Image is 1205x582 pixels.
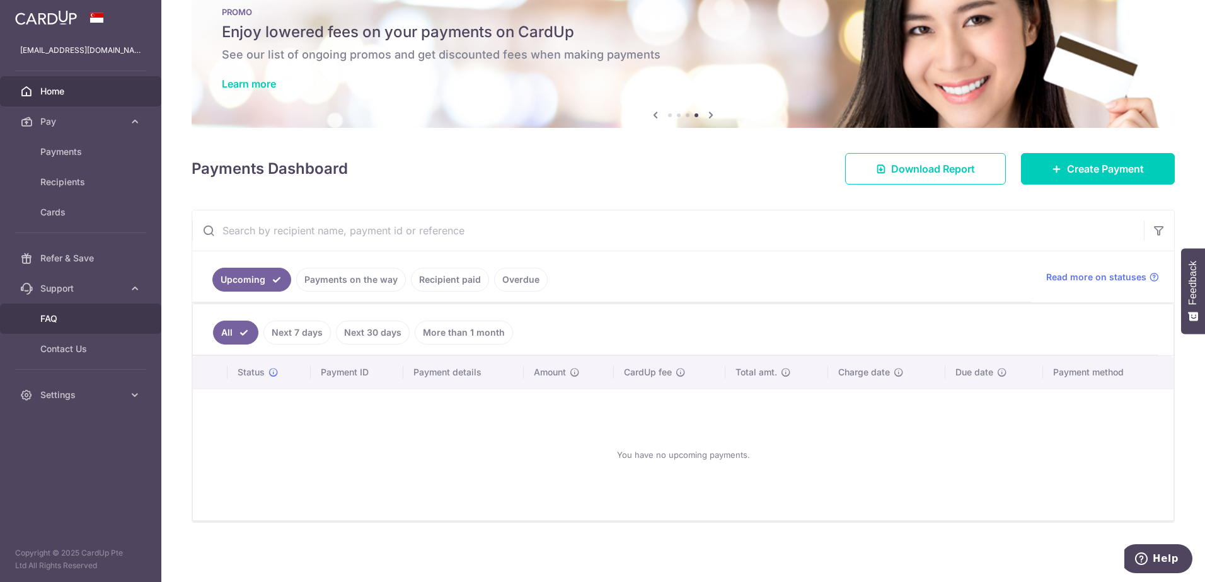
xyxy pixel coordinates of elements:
[222,77,276,90] a: Learn more
[1021,153,1175,185] a: Create Payment
[20,44,141,57] p: [EMAIL_ADDRESS][DOMAIN_NAME]
[213,321,258,345] a: All
[296,268,406,292] a: Payments on the way
[40,312,124,325] span: FAQ
[1046,271,1146,283] span: Read more on statuses
[624,366,672,379] span: CardUp fee
[1043,356,1173,389] th: Payment method
[40,115,124,128] span: Pay
[494,268,548,292] a: Overdue
[1046,271,1159,283] a: Read more on statuses
[192,157,348,180] h4: Payments Dashboard
[311,356,403,389] th: Payment ID
[845,153,1006,185] a: Download Report
[222,47,1144,62] h6: See our list of ongoing promos and get discounted fees when making payments
[208,399,1158,510] div: You have no upcoming payments.
[403,356,524,389] th: Payment details
[212,268,291,292] a: Upcoming
[222,7,1144,17] p: PROMO
[192,210,1144,251] input: Search by recipient name, payment id or reference
[15,10,77,25] img: CardUp
[838,366,890,379] span: Charge date
[222,22,1144,42] h5: Enjoy lowered fees on your payments on CardUp
[238,366,265,379] span: Status
[891,161,975,176] span: Download Report
[40,343,124,355] span: Contact Us
[415,321,513,345] a: More than 1 month
[1187,261,1199,305] span: Feedback
[1124,544,1192,576] iframe: Opens a widget where you can find more information
[1181,248,1205,334] button: Feedback - Show survey
[735,366,777,379] span: Total amt.
[40,389,124,401] span: Settings
[40,206,124,219] span: Cards
[955,366,993,379] span: Due date
[40,282,124,295] span: Support
[40,252,124,265] span: Refer & Save
[1067,161,1144,176] span: Create Payment
[336,321,410,345] a: Next 30 days
[40,145,124,158] span: Payments
[40,85,124,98] span: Home
[40,176,124,188] span: Recipients
[411,268,489,292] a: Recipient paid
[534,366,566,379] span: Amount
[263,321,331,345] a: Next 7 days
